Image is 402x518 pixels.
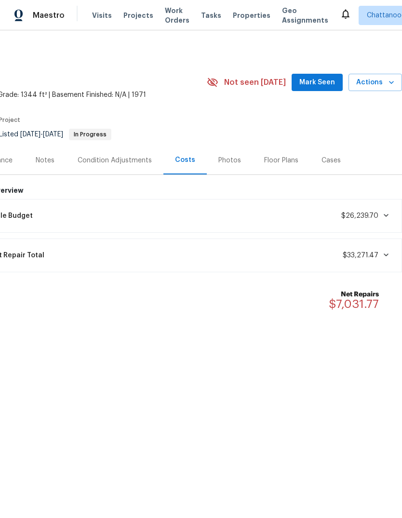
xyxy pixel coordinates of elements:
[233,11,270,20] span: Properties
[322,156,341,165] div: Cases
[175,155,195,165] div: Costs
[33,11,65,20] span: Maestro
[20,131,40,138] span: [DATE]
[78,156,152,165] div: Condition Adjustments
[292,74,343,92] button: Mark Seen
[224,78,286,87] span: Not seen [DATE]
[165,6,189,25] span: Work Orders
[341,213,378,219] span: $26,239.70
[201,12,221,19] span: Tasks
[299,77,335,89] span: Mark Seen
[92,11,112,20] span: Visits
[329,290,379,299] b: Net Repairs
[20,131,63,138] span: -
[123,11,153,20] span: Projects
[343,252,378,259] span: $33,271.47
[282,6,328,25] span: Geo Assignments
[43,131,63,138] span: [DATE]
[36,156,54,165] div: Notes
[70,132,110,137] span: In Progress
[348,74,402,92] button: Actions
[329,298,379,310] span: $7,031.77
[218,156,241,165] div: Photos
[264,156,298,165] div: Floor Plans
[356,77,394,89] span: Actions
